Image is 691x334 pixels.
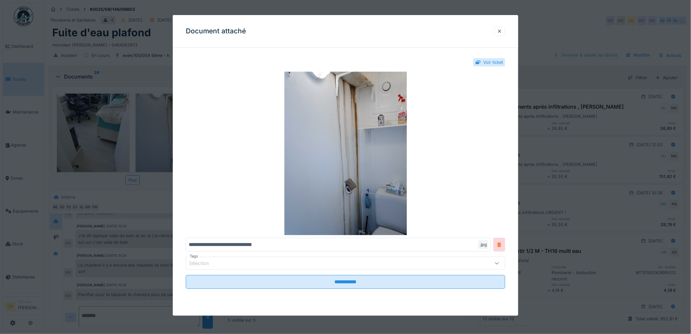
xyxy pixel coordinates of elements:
div: Voir ticket [483,59,503,65]
img: 4501d9a8-573e-4701-9de5-d188d7e2f01b-17580207960403699492939749785620.jpg [186,72,505,235]
div: .jpg [478,240,488,249]
h3: Document attaché [186,27,246,35]
div: Sélection [189,260,218,267]
label: Tags [188,254,199,259]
